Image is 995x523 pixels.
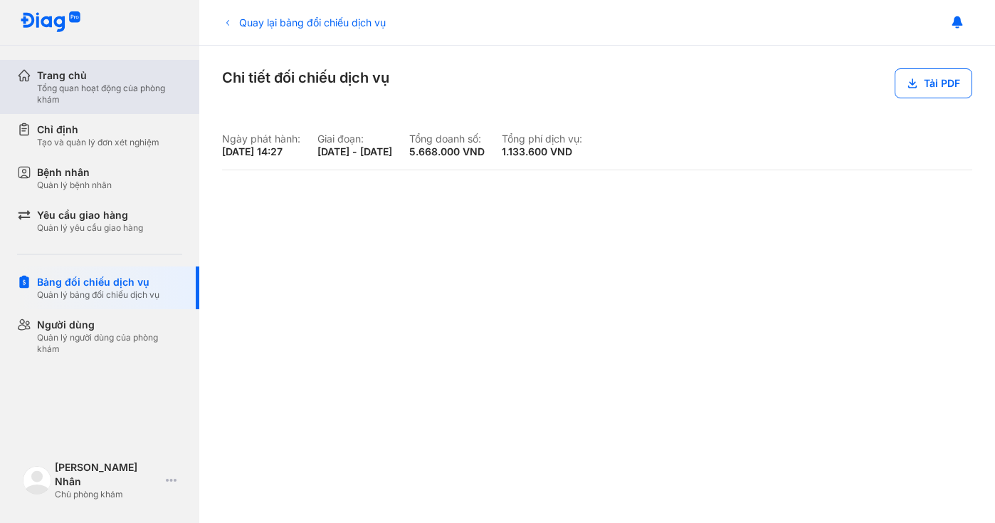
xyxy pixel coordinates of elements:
[409,133,485,145] div: Tổng doanh số:
[907,78,918,89] img: download-icon
[222,145,300,158] div: [DATE] 14:27
[55,489,160,500] div: Chủ phòng khám
[222,68,389,98] div: Chi tiết đối chiếu dịch vụ
[37,83,182,105] div: Tổng quan hoạt động của phòng khám
[317,145,392,158] div: [DATE] - [DATE]
[37,275,159,289] div: Bảng đối chiếu dịch vụ
[502,133,582,145] div: Tổng phí dịch vụ:
[23,466,51,494] img: logo
[317,133,392,145] div: Giai đoạn:
[502,145,582,158] div: 1.133.600 VND
[222,133,300,145] div: Ngày phát hành:
[895,68,972,98] button: Tải PDF
[37,165,112,180] div: Bệnh nhân
[37,318,182,332] div: Người dùng
[37,332,182,355] div: Quản lý người dùng của phòng khám
[37,180,112,191] div: Quản lý bệnh nhân
[37,208,143,222] div: Yêu cầu giao hàng
[37,123,159,137] div: Chỉ định
[20,11,81,33] img: logo
[409,145,485,158] div: 5.668.000 VND
[37,222,143,234] div: Quản lý yêu cầu giao hàng
[37,68,182,83] div: Trang chủ
[37,137,159,148] div: Tạo và quản lý đơn xét nghiệm
[37,289,159,301] div: Quản lý bảng đối chiếu dịch vụ
[55,460,160,489] div: [PERSON_NAME] Nhân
